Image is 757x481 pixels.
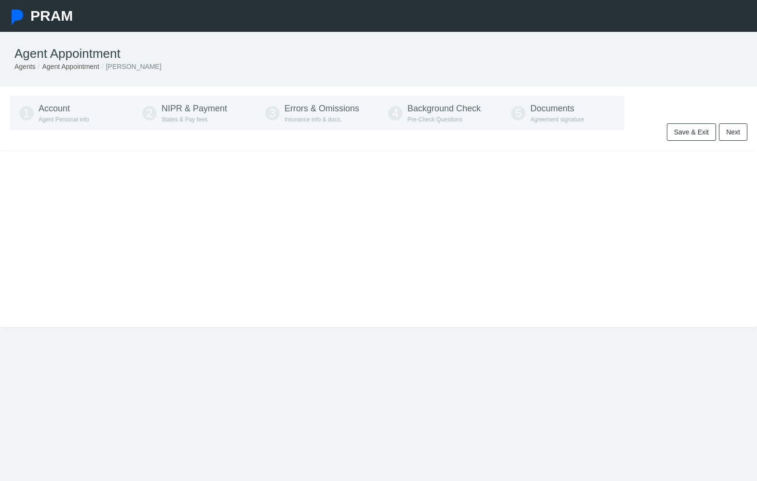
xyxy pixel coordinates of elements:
span: 5 [511,106,526,120]
p: States & Pay fees [162,115,246,124]
p: Agreement signature [530,115,615,124]
span: 4 [388,106,403,120]
span: 3 [265,106,280,120]
span: 1 [19,106,34,120]
span: Documents [530,104,574,113]
p: Agent Personal info [39,115,123,124]
h1: Agent Appointment [14,46,743,61]
p: Pre-Check Questions [407,115,492,124]
li: Agent Appointment [36,61,99,72]
span: NIPR & Payment [162,104,227,113]
li: [PERSON_NAME] [99,61,162,72]
span: 2 [142,106,157,120]
p: Insurance info & docs. [284,115,369,124]
img: Pram Partner [10,10,25,25]
a: Save & Exit [667,123,716,141]
a: Next [719,123,747,141]
span: PRAM [30,8,73,24]
span: Background Check [407,104,481,113]
span: Errors & Omissions [284,104,359,113]
span: Account [39,104,70,113]
li: Agents [14,61,36,72]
